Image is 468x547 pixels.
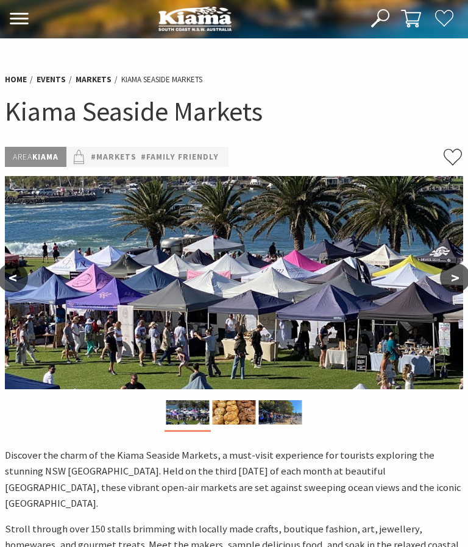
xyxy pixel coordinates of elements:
span: Area [13,151,32,162]
img: Market ptoduce [213,400,256,425]
p: Kiama [5,147,66,167]
a: #Family Friendly [141,150,219,164]
li: Kiama Seaside Markets [121,74,202,86]
img: Kiama Seaside Market [166,400,210,425]
a: Home [5,74,27,85]
a: Markets [76,74,112,85]
a: #Markets [91,150,136,164]
img: Kiama Logo [158,6,232,31]
h1: Kiama Seaside Markets [5,94,463,129]
a: Events [37,74,66,85]
img: market photo [259,400,302,425]
img: Kiama Seaside Market [5,176,463,389]
p: Discover the charm of the Kiama Seaside Markets, a must-visit experience for tourists exploring t... [5,448,463,512]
